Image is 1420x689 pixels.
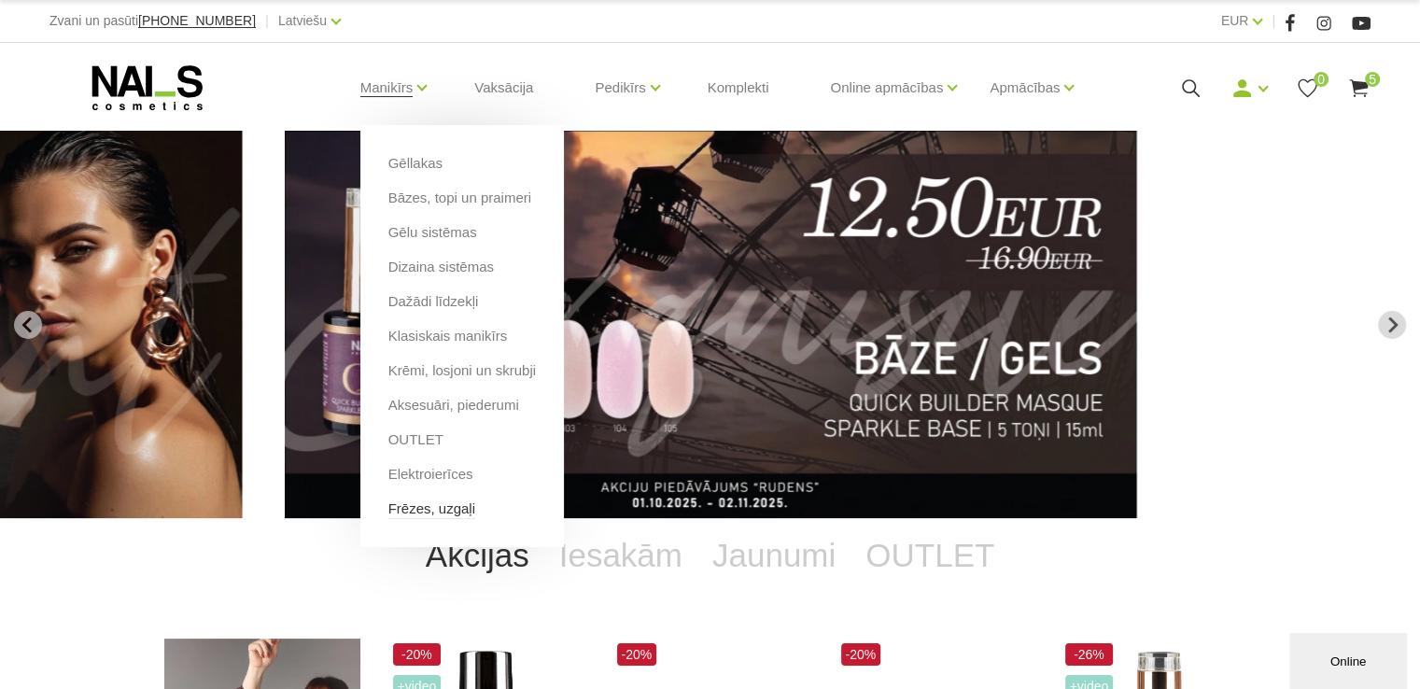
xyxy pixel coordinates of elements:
a: Apmācības [990,50,1060,125]
a: Krēmi, losjoni un skrubji [388,360,536,381]
span: [PHONE_NUMBER] [138,13,256,28]
a: Manikīrs [360,50,414,125]
span: | [1272,9,1275,33]
a: Aksesuāri, piederumi [388,395,519,415]
span: -26% [1065,643,1114,666]
a: OUTLET [388,429,443,450]
a: Jaunumi [697,518,851,593]
a: Pedikīrs [595,50,645,125]
a: [PHONE_NUMBER] [138,14,256,28]
a: OUTLET [851,518,1009,593]
iframe: chat widget [1289,629,1411,689]
a: Akcijas [411,518,544,593]
button: Go to last slide [14,311,42,339]
span: -20% [617,643,657,666]
a: Bāzes, topi un praimeri [388,188,531,208]
div: Zvani un pasūti [49,9,256,33]
a: Dažādi līdzekļi [388,291,479,312]
a: Latviešu [278,9,327,32]
a: Gēlu sistēmas [388,222,477,243]
a: Elektroierīces [388,464,473,485]
a: 0 [1296,77,1319,100]
a: Dizaina sistēmas [388,257,494,277]
a: Komplekti [693,43,784,133]
a: Gēllakas [388,153,443,174]
li: 2 of 11 [285,131,1137,518]
a: Iesakām [544,518,697,593]
a: Klasiskais manikīrs [388,326,508,346]
span: -20% [393,643,442,666]
a: Vaksācija [459,43,548,133]
span: -20% [841,643,881,666]
span: 5 [1365,72,1380,87]
a: Online apmācības [830,50,943,125]
a: Frēzes, uzgaļi [388,499,475,519]
span: 0 [1314,72,1329,87]
span: | [265,9,269,33]
a: EUR [1221,9,1249,32]
button: Next slide [1378,311,1406,339]
a: 5 [1347,77,1371,100]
